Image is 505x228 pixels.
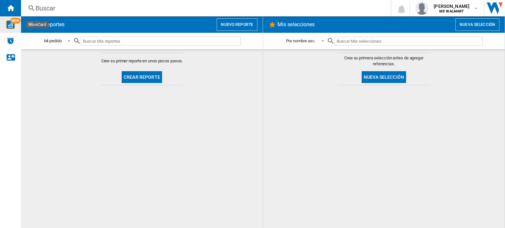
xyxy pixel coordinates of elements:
[455,18,499,31] button: Nueva selección
[335,37,482,46] input: Buscar Mis selecciones
[439,9,464,13] b: MX WALMART
[44,38,62,43] div: Mi pedido
[34,18,66,31] h2: Mis reportes
[10,18,21,24] span: NEW
[6,20,15,29] img: wise-card.svg
[362,71,406,83] button: Nueva selección
[36,4,373,13] div: Buscar
[101,58,183,64] span: Cree su primer reporte en unos pocos pasos.
[7,37,14,45] img: alerts-logo.svg
[122,71,162,83] button: Crear reporte
[338,55,430,67] span: Cree su primera selección antes de agregar referencias.
[217,18,257,31] button: Nuevo reporte
[415,2,428,15] img: profile.jpg
[434,3,469,10] span: [PERSON_NAME]
[81,37,241,46] input: Buscar Mis reportes
[286,38,316,43] div: Por nombre asc.
[276,18,316,31] h2: Mis selecciones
